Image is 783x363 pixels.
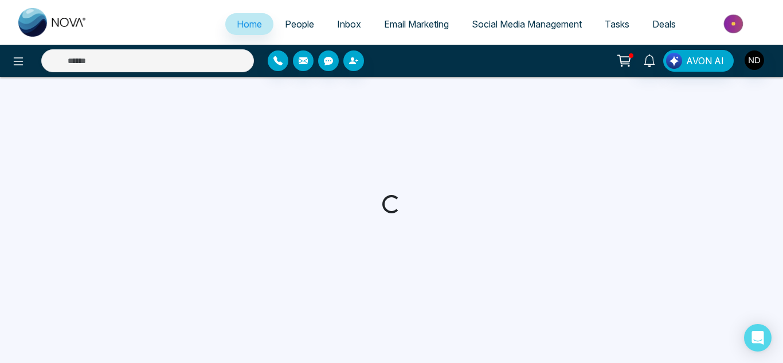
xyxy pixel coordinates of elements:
div: Open Intercom Messenger [744,324,772,352]
button: AVON AI [663,50,734,72]
span: Inbox [337,18,361,30]
img: User Avatar [745,50,764,70]
img: Nova CRM Logo [18,8,87,37]
a: Home [225,13,273,35]
span: Email Marketing [384,18,449,30]
span: AVON AI [686,54,724,68]
span: Home [237,18,262,30]
span: People [285,18,314,30]
a: Deals [641,13,687,35]
a: People [273,13,326,35]
a: Email Marketing [373,13,460,35]
span: Tasks [605,18,629,30]
img: Lead Flow [666,53,682,69]
a: Social Media Management [460,13,593,35]
a: Tasks [593,13,641,35]
span: Deals [652,18,676,30]
img: Market-place.gif [693,11,776,37]
span: Social Media Management [472,18,582,30]
a: Inbox [326,13,373,35]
